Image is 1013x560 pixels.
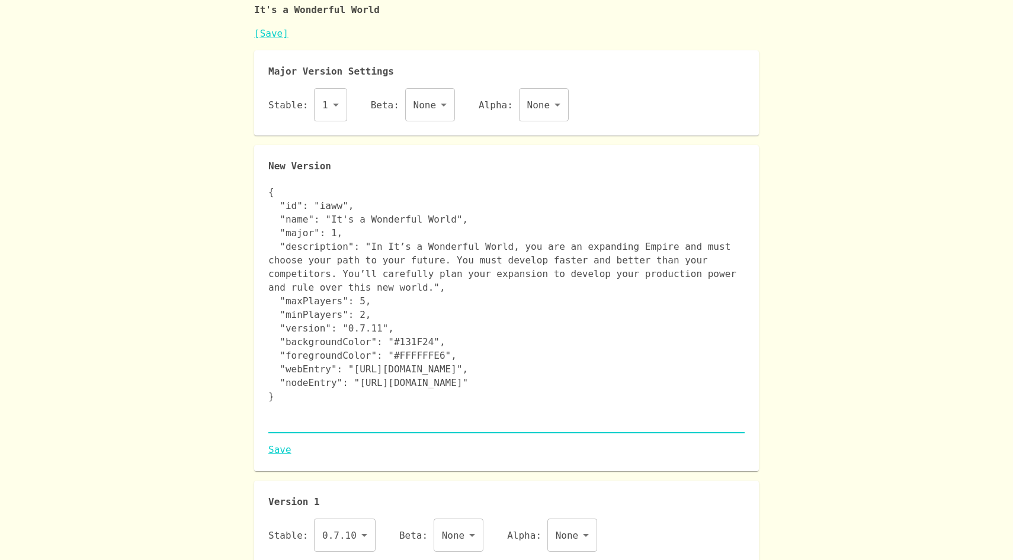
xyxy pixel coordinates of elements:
[547,519,598,552] div: None
[314,519,376,552] div: 0.7.10
[268,495,745,509] p: Version 1
[254,28,288,39] a: [Save]
[399,519,483,552] div: Beta:
[268,519,376,552] div: Stable:
[268,443,745,457] a: Save
[507,519,597,552] div: Alpha:
[268,185,745,430] textarea: { "id": "iaww", "name": "It's a Wonderful World", "major": 1, "description": "In It’s a Wonderful...
[314,88,347,121] div: 1
[371,88,455,121] div: Beta:
[479,88,569,121] div: Alpha:
[434,519,484,552] div: None
[268,88,347,121] div: Stable:
[405,88,456,121] div: None
[268,159,745,173] p: New Version
[519,88,569,121] div: None
[268,65,745,79] p: Major Version Settings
